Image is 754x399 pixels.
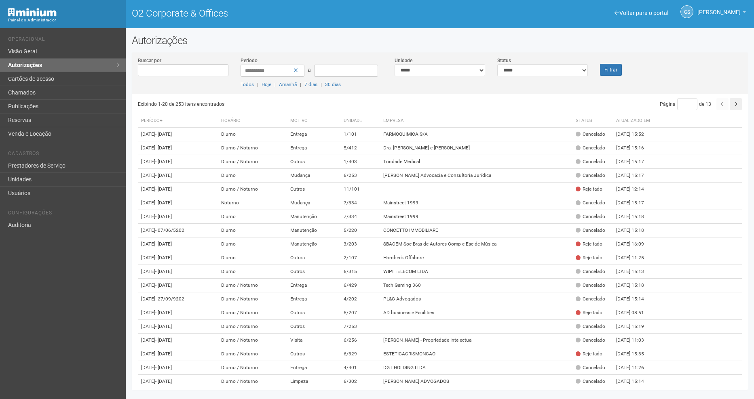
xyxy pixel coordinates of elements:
[497,57,511,64] label: Status
[155,296,184,302] span: - 27/09/9202
[380,292,572,306] td: PL&C Advogados
[155,310,172,315] span: - [DATE]
[155,323,172,329] span: - [DATE]
[287,347,340,361] td: Outros
[218,141,287,155] td: Diurno / Noturno
[340,237,380,251] td: 3/203
[380,279,572,292] td: Tech Gaming 360
[613,265,657,279] td: [DATE] 15:13
[380,141,572,155] td: Dra. [PERSON_NAME] e [PERSON_NAME]
[576,268,605,275] div: Cancelado
[340,128,380,141] td: 1/101
[155,378,172,384] span: - [DATE]
[340,210,380,224] td: 7/334
[218,237,287,251] td: Diurno
[287,334,340,347] td: Visita
[218,128,287,141] td: Diurno
[132,34,748,46] h2: Autorizações
[380,375,572,388] td: [PERSON_NAME] ADVOGADOS
[613,375,657,388] td: [DATE] 15:14
[138,57,161,64] label: Buscar por
[613,237,657,251] td: [DATE] 16:09
[218,334,287,347] td: Diurno / Noturno
[572,114,613,128] th: Status
[340,169,380,183] td: 6/253
[380,196,572,210] td: Mainstreet 1999
[218,306,287,320] td: Diurno / Noturno
[613,251,657,265] td: [DATE] 11:25
[576,241,602,248] div: Rejeitado
[218,347,287,361] td: Diurno / Noturno
[218,292,287,306] td: Diurno / Noturno
[340,183,380,196] td: 11/101
[300,82,301,87] span: |
[576,213,605,220] div: Cancelado
[576,296,605,302] div: Cancelado
[340,320,380,334] td: 7/253
[380,210,572,224] td: Mainstreet 1999
[257,82,258,87] span: |
[340,279,380,292] td: 6/429
[380,334,572,347] td: [PERSON_NAME] - Propriedade Intelectual
[613,169,657,183] td: [DATE] 15:17
[138,292,218,306] td: [DATE]
[340,334,380,347] td: 6/256
[218,224,287,237] td: Diurno
[218,251,287,265] td: Diurno
[138,237,218,251] td: [DATE]
[380,114,572,128] th: Empresa
[138,141,218,155] td: [DATE]
[380,347,572,361] td: ESTETICACRISMONCAO
[218,196,287,210] td: Noturno
[155,269,172,274] span: - [DATE]
[340,265,380,279] td: 6/315
[262,82,271,87] a: Hoje
[340,251,380,265] td: 2/107
[325,82,341,87] a: 30 dias
[576,227,605,234] div: Cancelado
[155,255,172,260] span: - [DATE]
[340,347,380,361] td: 6/329
[697,10,746,17] a: [PERSON_NAME]
[132,8,434,19] h1: O2 Corporate & Offices
[287,128,340,141] td: Entrega
[613,128,657,141] td: [DATE] 15:52
[138,98,440,110] div: Exibindo 1-20 de 253 itens encontrados
[321,82,322,87] span: |
[155,131,172,137] span: - [DATE]
[155,241,172,247] span: - [DATE]
[380,169,572,183] td: [PERSON_NAME] Advocacia e Consultoria Jurídica
[697,1,741,15] span: Gabriela Souza
[138,306,218,320] td: [DATE]
[138,320,218,334] td: [DATE]
[287,292,340,306] td: Entrega
[155,214,172,219] span: - [DATE]
[576,364,605,371] div: Cancelado
[138,279,218,292] td: [DATE]
[138,251,218,265] td: [DATE]
[287,375,340,388] td: Limpeza
[395,57,412,64] label: Unidade
[287,155,340,169] td: Outros
[287,169,340,183] td: Mudança
[287,251,340,265] td: Outros
[138,169,218,183] td: [DATE]
[613,114,657,128] th: Atualizado em
[613,320,657,334] td: [DATE] 15:19
[287,114,340,128] th: Motivo
[287,210,340,224] td: Manutenção
[218,169,287,183] td: Diurno
[340,292,380,306] td: 4/202
[615,10,668,16] a: Voltar para o portal
[576,254,602,261] div: Rejeitado
[287,237,340,251] td: Manutenção
[155,172,172,178] span: - [DATE]
[340,361,380,375] td: 4/401
[218,279,287,292] td: Diurno / Noturno
[576,309,602,316] div: Rejeitado
[218,320,287,334] td: Diurno / Noturno
[287,224,340,237] td: Manutenção
[576,337,605,344] div: Cancelado
[138,114,218,128] th: Período
[155,200,172,206] span: - [DATE]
